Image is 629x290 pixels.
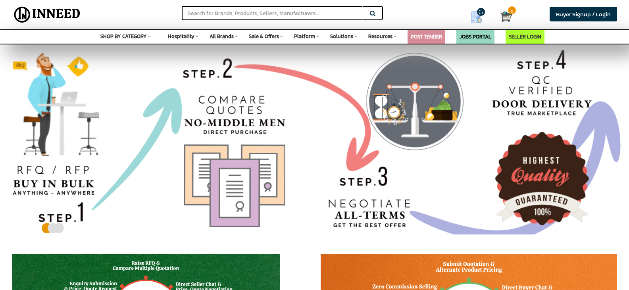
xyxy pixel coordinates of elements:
[210,33,234,40] span: All Brands
[550,7,617,21] a: Buyer Signup / Login
[471,11,483,23] img: Show My Quotes
[459,8,500,26] a: my Quotes
[41,225,47,229] button: 1
[368,33,392,40] span: Resources
[182,6,363,20] input: Search for Brands, Products, Sellers, Manufacturers...
[53,225,59,229] button: 3
[100,33,147,40] span: SHOP BY CATEGORY
[460,33,491,40] a: JOBS PORTAL
[556,10,611,19] span: Buyer Signup / Login
[500,11,512,23] img: Cart
[330,33,353,40] span: Solutions
[508,6,516,14] span: 0
[500,8,506,25] a: Cart 0
[249,33,279,40] span: Sale & Offers
[47,225,53,229] button: 2
[168,33,194,40] span: Hospitality
[509,33,541,40] a: SELLER LOGIN
[11,5,84,25] img: Inneed.Market
[294,33,315,40] span: Platform
[411,33,442,40] a: POST TENDER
